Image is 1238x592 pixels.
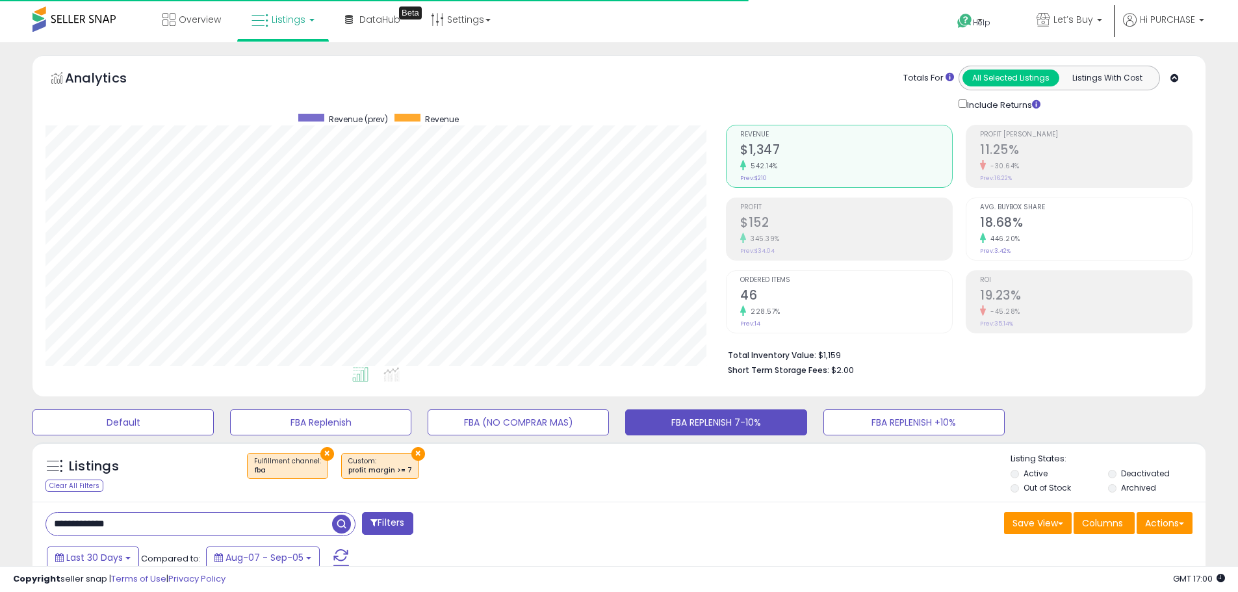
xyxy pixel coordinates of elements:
[740,131,952,138] span: Revenue
[168,573,226,585] a: Privacy Policy
[903,72,954,84] div: Totals For
[66,551,123,564] span: Last 30 Days
[973,17,990,28] span: Help
[1024,482,1071,493] label: Out of Stock
[1074,512,1135,534] button: Columns
[320,447,334,461] button: ×
[179,13,221,26] span: Overview
[1173,573,1225,585] span: 2025-10-6 17:00 GMT
[428,409,609,435] button: FBA (NO COMPRAR MAS)
[980,142,1192,160] h2: 11.25%
[980,174,1012,182] small: Prev: 16.22%
[411,447,425,461] button: ×
[1011,453,1206,465] p: Listing States:
[359,13,400,26] span: DataHub
[272,13,305,26] span: Listings
[13,573,226,586] div: seller snap | |
[740,204,952,211] span: Profit
[947,3,1016,42] a: Help
[1140,13,1195,26] span: Hi PURCHASE
[980,320,1013,328] small: Prev: 35.14%
[141,552,201,565] span: Compared to:
[254,466,321,475] div: fba
[1053,13,1093,26] span: Let’s Buy
[362,512,413,535] button: Filters
[728,365,829,376] b: Short Term Storage Fees:
[230,409,411,435] button: FBA Replenish
[728,346,1183,362] li: $1,159
[1121,468,1170,479] label: Deactivated
[111,573,166,585] a: Terms of Use
[1059,70,1155,86] button: Listings With Cost
[746,307,780,316] small: 228.57%
[1004,512,1072,534] button: Save View
[329,114,388,125] span: Revenue (prev)
[831,364,854,376] span: $2.00
[740,277,952,284] span: Ordered Items
[980,204,1192,211] span: Avg. Buybox Share
[740,174,767,182] small: Prev: $210
[1123,13,1204,42] a: Hi PURCHASE
[740,142,952,160] h2: $1,347
[980,131,1192,138] span: Profit [PERSON_NAME]
[1137,512,1193,534] button: Actions
[625,409,806,435] button: FBA REPLENISH 7-10%
[728,350,816,361] b: Total Inventory Value:
[740,288,952,305] h2: 46
[399,6,422,19] div: Tooltip anchor
[986,307,1020,316] small: -45.28%
[986,234,1020,244] small: 446.20%
[1024,468,1048,479] label: Active
[45,480,103,492] div: Clear All Filters
[65,69,152,90] h5: Analytics
[425,114,459,125] span: Revenue
[69,457,119,476] h5: Listings
[746,161,778,171] small: 542.14%
[746,234,780,244] small: 345.39%
[949,97,1056,112] div: Include Returns
[226,551,303,564] span: Aug-07 - Sep-05
[980,215,1192,233] h2: 18.68%
[348,466,412,475] div: profit margin >= 7
[1082,517,1123,530] span: Columns
[740,247,775,255] small: Prev: $34.04
[823,409,1005,435] button: FBA REPLENISH +10%
[957,13,973,29] i: Get Help
[32,409,214,435] button: Default
[1121,482,1156,493] label: Archived
[980,247,1011,255] small: Prev: 3.42%
[980,277,1192,284] span: ROI
[13,573,60,585] strong: Copyright
[206,547,320,569] button: Aug-07 - Sep-05
[980,288,1192,305] h2: 19.23%
[348,456,412,476] span: Custom:
[47,547,139,569] button: Last 30 Days
[740,320,760,328] small: Prev: 14
[962,70,1059,86] button: All Selected Listings
[740,215,952,233] h2: $152
[254,456,321,476] span: Fulfillment channel :
[986,161,1020,171] small: -30.64%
